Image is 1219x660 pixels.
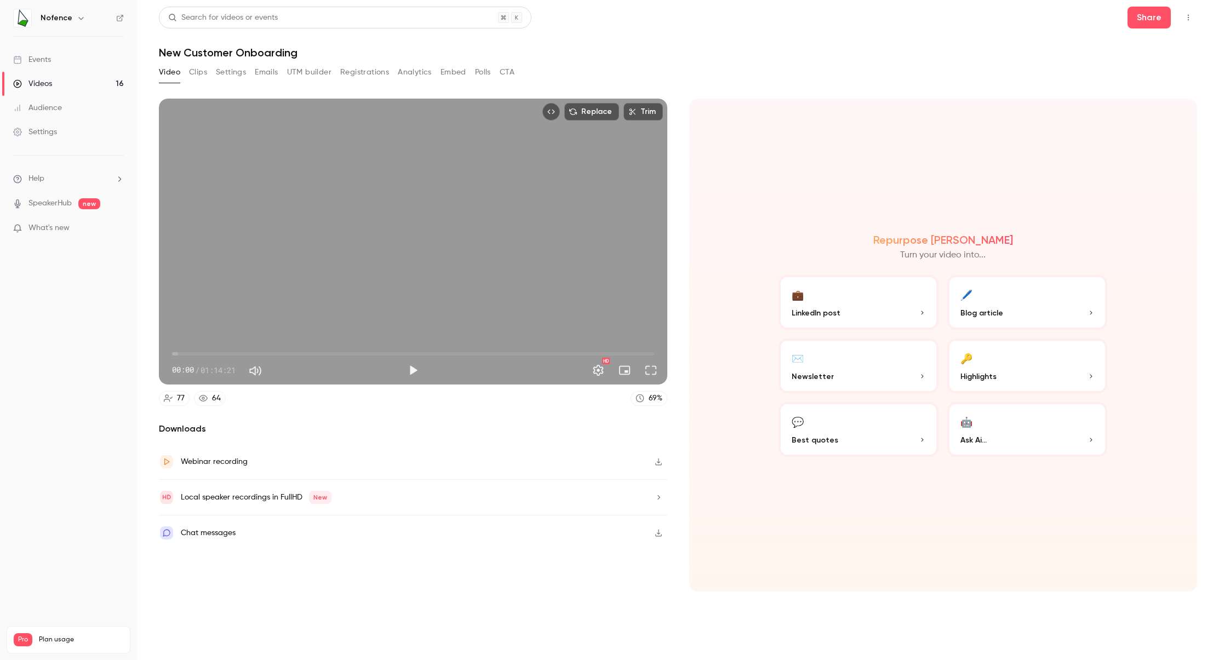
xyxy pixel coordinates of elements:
[28,222,70,234] span: What's new
[947,275,1107,330] button: 🖊️Blog article
[244,360,266,382] button: Mute
[564,103,619,120] button: Replace
[216,64,246,81] button: Settings
[195,364,199,376] span: /
[792,286,804,303] div: 💼
[792,307,840,319] span: LinkedIn post
[181,455,248,468] div: Webinar recording
[779,275,938,330] button: 💼LinkedIn post
[960,349,972,366] div: 🔑
[13,54,51,65] div: Events
[873,233,1013,246] h2: Repurpose [PERSON_NAME]
[194,391,226,406] a: 64
[792,434,838,446] span: Best quotes
[201,364,236,376] span: 01:14:21
[159,422,667,435] h2: Downloads
[287,64,331,81] button: UTM builder
[28,173,44,185] span: Help
[792,371,834,382] span: Newsletter
[168,12,278,24] div: Search for videos or events
[309,491,331,504] span: New
[181,491,331,504] div: Local speaker recordings in FullHD
[189,64,207,81] button: Clips
[340,64,389,81] button: Registrations
[177,393,185,404] div: 77
[172,364,236,376] div: 00:00
[614,359,636,381] button: Turn on miniplayer
[900,249,986,262] p: Turn your video into...
[960,307,1003,319] span: Blog article
[13,173,124,185] li: help-dropdown-opener
[960,286,972,303] div: 🖊️
[779,402,938,457] button: 💬Best quotes
[587,359,609,381] button: Settings
[1180,9,1197,26] button: Top Bar Actions
[13,127,57,137] div: Settings
[13,102,62,113] div: Audience
[111,223,124,233] iframe: Noticeable Trigger
[542,103,560,120] button: Embed video
[792,413,804,430] div: 💬
[640,359,662,381] button: Full screen
[1128,7,1171,28] button: Share
[14,633,32,646] span: Pro
[398,64,432,81] button: Analytics
[255,64,278,81] button: Emails
[41,13,72,24] h6: Nofence
[212,393,221,404] div: 64
[181,526,236,540] div: Chat messages
[631,391,667,406] a: 69%
[159,391,190,406] a: 77
[602,358,610,364] div: HD
[500,64,514,81] button: CTA
[14,9,31,27] img: Nofence
[402,359,424,381] button: Play
[440,64,466,81] button: Embed
[159,46,1197,59] h1: New Customer Onboarding
[13,78,52,89] div: Videos
[960,413,972,430] div: 🤖
[475,64,491,81] button: Polls
[623,103,663,120] button: Trim
[947,402,1107,457] button: 🤖Ask Ai...
[28,198,72,209] a: SpeakerHub
[792,349,804,366] div: ✉️
[649,393,662,404] div: 69 %
[78,198,100,209] span: new
[960,371,997,382] span: Highlights
[947,338,1107,393] button: 🔑Highlights
[39,635,123,644] span: Plan usage
[960,434,987,446] span: Ask Ai...
[172,364,194,376] span: 00:00
[159,64,180,81] button: Video
[779,338,938,393] button: ✉️Newsletter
